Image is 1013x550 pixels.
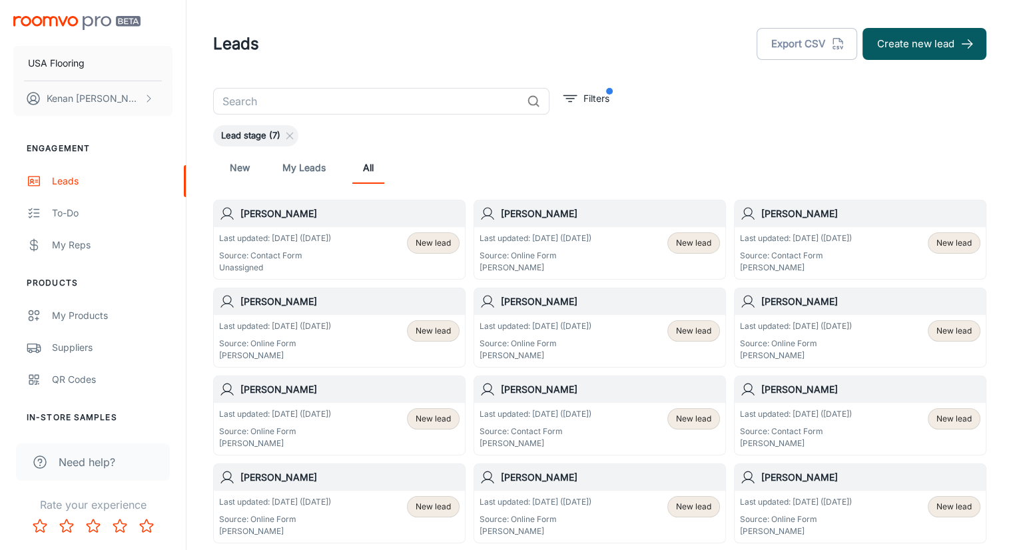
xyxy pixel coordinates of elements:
[740,525,852,537] p: [PERSON_NAME]
[480,437,591,449] p: [PERSON_NAME]
[52,174,172,188] div: Leads
[219,250,331,262] p: Source: Contact Form
[583,91,609,106] p: Filters
[240,206,460,221] h6: [PERSON_NAME]
[936,501,972,513] span: New lead
[734,200,986,280] a: [PERSON_NAME]Last updated: [DATE] ([DATE])Source: Contact Form[PERSON_NAME]New lead
[416,413,451,425] span: New lead
[740,232,852,244] p: Last updated: [DATE] ([DATE])
[52,340,172,355] div: Suppliers
[480,425,591,437] p: Source: Contact Form
[734,463,986,543] a: [PERSON_NAME]Last updated: [DATE] ([DATE])Source: Online Form[PERSON_NAME]New lead
[282,152,326,184] a: My Leads
[352,152,384,184] a: All
[480,320,591,332] p: Last updated: [DATE] ([DATE])
[27,513,53,539] button: Rate 1 star
[213,200,466,280] a: [PERSON_NAME]Last updated: [DATE] ([DATE])Source: Contact FormUnassignedNew lead
[480,232,591,244] p: Last updated: [DATE] ([DATE])
[936,413,972,425] span: New lead
[219,425,331,437] p: Source: Online Form
[480,250,591,262] p: Source: Online Form
[224,152,256,184] a: New
[219,338,331,350] p: Source: Online Form
[501,206,720,221] h6: [PERSON_NAME]
[761,382,980,397] h6: [PERSON_NAME]
[480,525,591,537] p: [PERSON_NAME]
[213,129,288,142] span: Lead stage (7)
[213,463,466,543] a: [PERSON_NAME]Last updated: [DATE] ([DATE])Source: Online Form[PERSON_NAME]New lead
[501,382,720,397] h6: [PERSON_NAME]
[474,376,726,455] a: [PERSON_NAME]Last updated: [DATE] ([DATE])Source: Contact Form[PERSON_NAME]New lead
[761,294,980,309] h6: [PERSON_NAME]
[501,470,720,485] h6: [PERSON_NAME]
[740,513,852,525] p: Source: Online Form
[480,513,591,525] p: Source: Online Form
[13,81,172,116] button: Kenan [PERSON_NAME]
[59,454,115,470] span: Need help?
[53,513,80,539] button: Rate 2 star
[219,408,331,420] p: Last updated: [DATE] ([DATE])
[480,338,591,350] p: Source: Online Form
[219,262,331,274] p: Unassigned
[480,408,591,420] p: Last updated: [DATE] ([DATE])
[740,338,852,350] p: Source: Online Form
[219,496,331,508] p: Last updated: [DATE] ([DATE])
[52,206,172,220] div: To-do
[757,28,857,60] button: Export CSV
[219,320,331,332] p: Last updated: [DATE] ([DATE])
[676,325,711,337] span: New lead
[480,350,591,362] p: [PERSON_NAME]
[740,408,852,420] p: Last updated: [DATE] ([DATE])
[740,262,852,274] p: [PERSON_NAME]
[474,463,726,543] a: [PERSON_NAME]Last updated: [DATE] ([DATE])Source: Online Form[PERSON_NAME]New lead
[560,88,613,109] button: filter
[474,288,726,368] a: [PERSON_NAME]Last updated: [DATE] ([DATE])Source: Online Form[PERSON_NAME]New lead
[740,350,852,362] p: [PERSON_NAME]
[734,288,986,368] a: [PERSON_NAME]Last updated: [DATE] ([DATE])Source: Online Form[PERSON_NAME]New lead
[13,16,141,30] img: Roomvo PRO Beta
[740,437,852,449] p: [PERSON_NAME]
[416,237,451,249] span: New lead
[213,376,466,455] a: [PERSON_NAME]Last updated: [DATE] ([DATE])Source: Online Form[PERSON_NAME]New lead
[740,496,852,508] p: Last updated: [DATE] ([DATE])
[761,470,980,485] h6: [PERSON_NAME]
[52,372,172,387] div: QR Codes
[740,320,852,332] p: Last updated: [DATE] ([DATE])
[219,525,331,537] p: [PERSON_NAME]
[676,237,711,249] span: New lead
[219,350,331,362] p: [PERSON_NAME]
[219,232,331,244] p: Last updated: [DATE] ([DATE])
[740,425,852,437] p: Source: Contact Form
[740,250,852,262] p: Source: Contact Form
[240,294,460,309] h6: [PERSON_NAME]
[501,294,720,309] h6: [PERSON_NAME]
[52,308,172,323] div: My Products
[676,501,711,513] span: New lead
[47,91,141,106] p: Kenan [PERSON_NAME]
[416,325,451,337] span: New lead
[734,376,986,455] a: [PERSON_NAME]Last updated: [DATE] ([DATE])Source: Contact Form[PERSON_NAME]New lead
[480,496,591,508] p: Last updated: [DATE] ([DATE])
[28,56,85,71] p: USA Flooring
[240,470,460,485] h6: [PERSON_NAME]
[213,88,521,115] input: Search
[133,513,160,539] button: Rate 5 star
[676,413,711,425] span: New lead
[761,206,980,221] h6: [PERSON_NAME]
[219,437,331,449] p: [PERSON_NAME]
[11,497,175,513] p: Rate your experience
[52,238,172,252] div: My Reps
[219,513,331,525] p: Source: Online Form
[213,288,466,368] a: [PERSON_NAME]Last updated: [DATE] ([DATE])Source: Online Form[PERSON_NAME]New lead
[213,125,298,146] div: Lead stage (7)
[936,237,972,249] span: New lead
[240,382,460,397] h6: [PERSON_NAME]
[862,28,986,60] button: Create new lead
[80,513,107,539] button: Rate 3 star
[936,325,972,337] span: New lead
[480,262,591,274] p: [PERSON_NAME]
[13,46,172,81] button: USA Flooring
[474,200,726,280] a: [PERSON_NAME]Last updated: [DATE] ([DATE])Source: Online Form[PERSON_NAME]New lead
[416,501,451,513] span: New lead
[213,32,259,56] h1: Leads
